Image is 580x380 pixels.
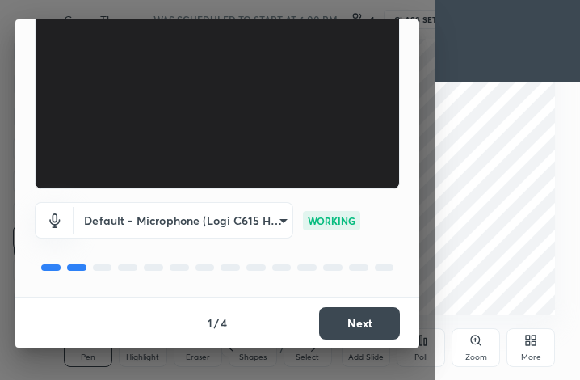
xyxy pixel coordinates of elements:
h4: / [214,315,219,331]
h4: 4 [221,315,227,331]
p: WORKING [308,213,355,228]
button: Next [319,307,400,340]
div: Zoom [465,353,487,361]
h4: 1 [208,315,212,331]
div: Logi C615 HD WebCam (046d:082c) [74,202,293,239]
div: More [521,353,541,361]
